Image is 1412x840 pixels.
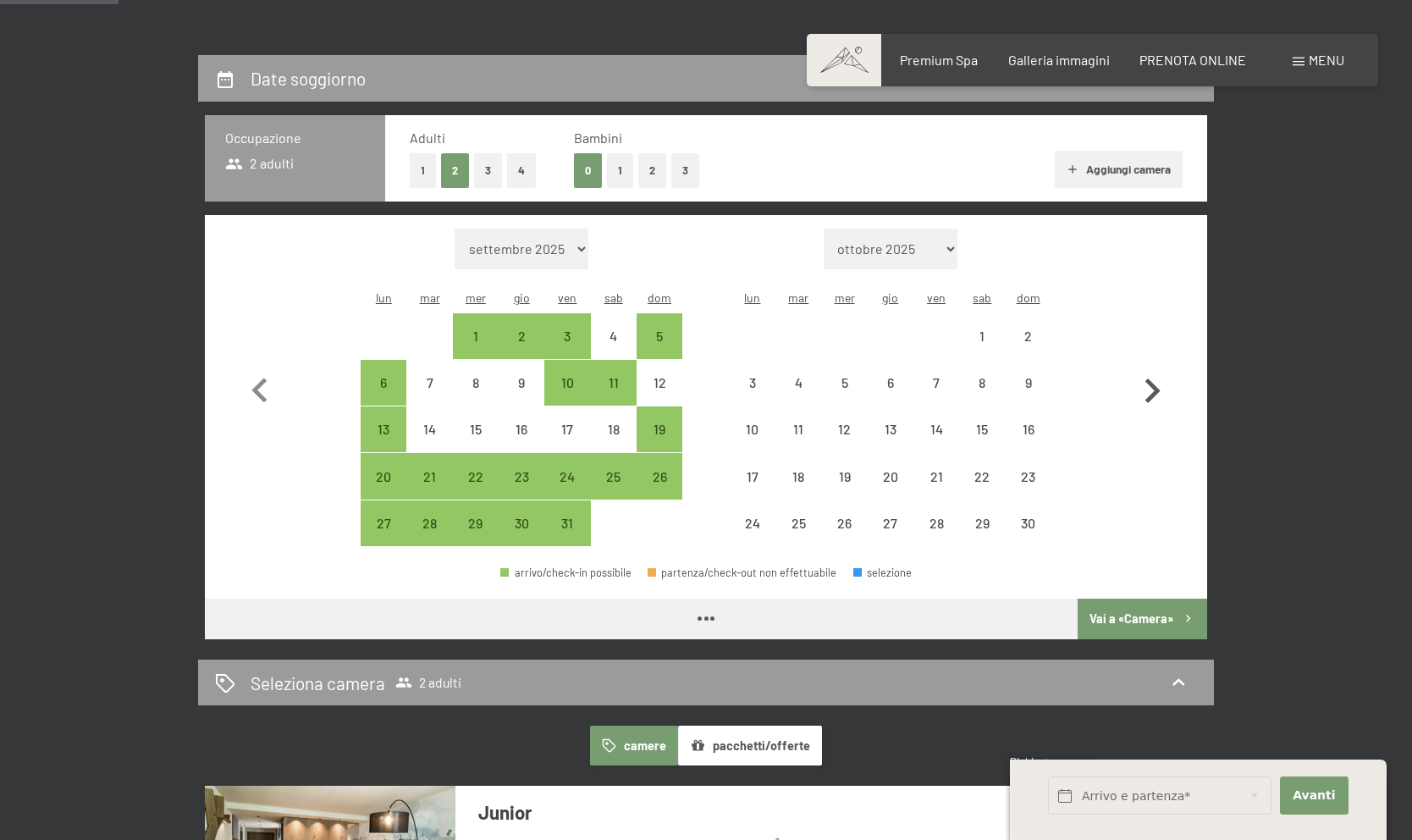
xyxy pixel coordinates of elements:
[777,423,819,465] div: 11
[455,470,497,512] div: 22
[362,423,405,465] div: 13
[913,453,959,499] div: arrivo/check-in non effettuabile
[466,290,486,305] abbr: mercoledì
[915,376,957,418] div: 7
[406,406,452,452] div: Tue Oct 14 2025
[869,423,912,465] div: 13
[959,453,1005,499] div: arrivo/check-in non effettuabile
[961,470,1003,512] div: 22
[775,360,821,406] div: arrivo/check-in non effettuabile
[406,500,452,546] div: arrivo/check-in possibile
[853,567,913,578] div: selezione
[361,453,406,499] div: arrivo/check-in possibile
[591,360,637,406] div: arrivo/check-in possibile
[590,726,678,765] button: camere
[361,406,406,452] div: Mon Oct 13 2025
[453,360,499,406] div: arrivo/check-in non effettuabile
[453,500,499,546] div: arrivo/check-in possibile
[591,453,637,499] div: arrivo/check-in possibile
[882,290,898,305] abbr: giovedì
[1139,52,1246,68] a: PRENOTA ONLINE
[835,290,855,305] abbr: mercoledì
[927,290,946,305] abbr: venerdì
[961,517,1003,559] div: 29
[408,470,450,512] div: 21
[1007,329,1050,372] div: 2
[638,329,681,372] div: 5
[376,290,392,305] abbr: lunedì
[455,376,497,418] div: 8
[775,406,821,452] div: Tue Nov 11 2025
[821,360,867,406] div: arrivo/check-in non effettuabile
[900,52,978,68] span: Premium Spa
[544,500,590,546] div: arrivo/check-in possibile
[1006,313,1051,359] div: arrivo/check-in non effettuabile
[544,313,590,359] div: arrivo/check-in possibile
[868,360,913,406] div: arrivo/check-in non effettuabile
[406,453,452,499] div: arrivo/check-in possibile
[544,313,590,359] div: Fri Oct 03 2025
[913,500,959,546] div: arrivo/check-in non effettuabile
[775,500,821,546] div: Tue Nov 25 2025
[361,500,406,546] div: arrivo/check-in possibile
[823,423,865,465] div: 12
[410,153,436,188] button: 1
[869,376,912,418] div: 6
[671,153,699,188] button: 3
[730,500,775,546] div: Mon Nov 24 2025
[500,329,543,372] div: 2
[1008,52,1110,68] a: Galleria immagini
[821,406,867,452] div: arrivo/check-in non effettuabile
[607,153,633,188] button: 1
[823,376,865,418] div: 5
[637,453,682,499] div: arrivo/check-in possibile
[361,406,406,452] div: arrivo/check-in possibile
[500,470,543,512] div: 23
[821,500,867,546] div: Wed Nov 26 2025
[544,406,590,452] div: arrivo/check-in non effettuabile
[441,153,469,188] button: 2
[453,406,499,452] div: arrivo/check-in non effettuabile
[361,500,406,546] div: Mon Oct 27 2025
[235,229,284,547] button: Mese precedente
[225,129,365,147] h3: Occupazione
[731,423,774,465] div: 10
[474,153,502,188] button: 3
[558,290,576,305] abbr: venerdì
[730,453,775,499] div: Mon Nov 17 2025
[362,517,405,559] div: 27
[961,329,1003,372] div: 1
[637,406,682,452] div: arrivo/check-in possibile
[453,453,499,499] div: arrivo/check-in possibile
[777,470,819,512] div: 18
[637,453,682,499] div: Sun Oct 26 2025
[913,500,959,546] div: Fri Nov 28 2025
[544,453,590,499] div: Fri Oct 24 2025
[546,517,588,559] div: 31
[731,517,774,559] div: 24
[913,453,959,499] div: Fri Nov 21 2025
[591,360,637,406] div: Sat Oct 11 2025
[959,406,1005,452] div: arrivo/check-in non effettuabile
[638,423,681,465] div: 19
[744,290,760,305] abbr: lunedì
[406,500,452,546] div: Tue Oct 28 2025
[959,453,1005,499] div: Sat Nov 22 2025
[913,406,959,452] div: Fri Nov 14 2025
[593,470,635,512] div: 25
[959,500,1005,546] div: Sat Nov 29 2025
[973,290,991,305] abbr: sabato
[823,517,865,559] div: 26
[730,406,775,452] div: arrivo/check-in non effettuabile
[591,406,637,452] div: Sat Oct 18 2025
[453,313,499,359] div: Wed Oct 01 2025
[915,517,957,559] div: 28
[544,453,590,499] div: arrivo/check-in possibile
[406,360,452,406] div: Tue Oct 07 2025
[775,453,821,499] div: arrivo/check-in non effettuabile
[499,453,544,499] div: arrivo/check-in possibile
[959,406,1005,452] div: Sat Nov 15 2025
[1007,470,1050,512] div: 23
[868,406,913,452] div: arrivo/check-in non effettuabile
[593,423,635,465] div: 18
